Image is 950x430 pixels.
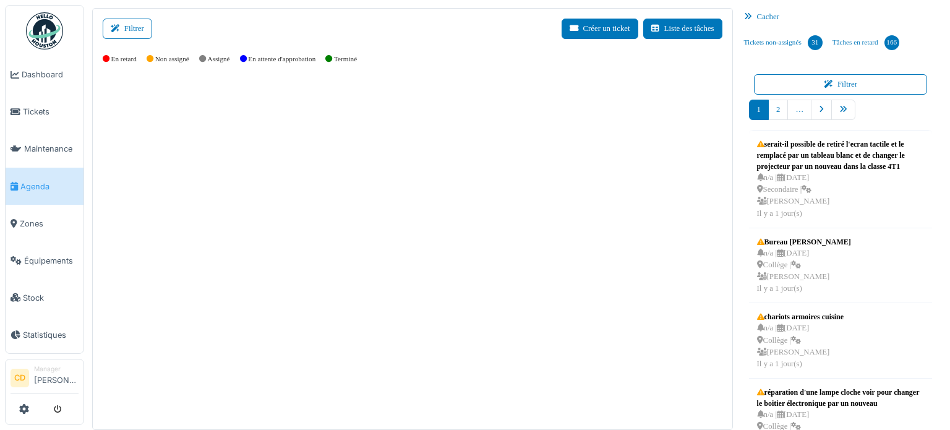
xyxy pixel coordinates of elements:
div: Manager [34,364,79,374]
label: Non assigné [155,54,189,64]
a: Bureau [PERSON_NAME] n/a |[DATE] Collège | [PERSON_NAME]Il y a 1 jour(s) [754,233,854,298]
a: Dashboard [6,56,83,93]
span: Agenda [20,181,79,192]
button: Liste des tâches [643,19,722,39]
span: Zones [20,218,79,230]
a: chariots armoires cuisine n/a |[DATE] Collège | [PERSON_NAME]Il y a 1 jour(s) [754,308,847,373]
a: Stock [6,279,83,316]
a: Zones [6,205,83,242]
span: Stock [23,292,79,304]
li: [PERSON_NAME] [34,364,79,391]
div: Cacher [739,8,943,26]
div: 166 [884,35,899,50]
label: En retard [111,54,137,64]
label: Terminé [334,54,357,64]
button: Filtrer [754,74,928,95]
a: Équipements [6,242,83,279]
li: CD [11,369,29,387]
div: 31 [808,35,823,50]
div: Bureau [PERSON_NAME] [757,236,851,247]
a: Tickets non-assignés [739,26,828,59]
label: Assigné [208,54,230,64]
a: 1 [749,100,769,120]
a: 2 [768,100,788,120]
nav: pager [749,100,933,130]
button: Créer un ticket [562,19,638,39]
div: n/a | [DATE] Secondaire | [PERSON_NAME] Il y a 1 jour(s) [757,172,925,220]
img: Badge_color-CXgf-gQk.svg [26,12,63,49]
div: n/a | [DATE] Collège | [PERSON_NAME] Il y a 1 jour(s) [757,322,844,370]
a: Tickets [6,93,83,131]
div: serait-il possible de retiré l'ecran tactile et le remplacé par un tableau blanc et de changer le... [757,139,925,172]
a: Agenda [6,168,83,205]
span: Maintenance [24,143,79,155]
div: réparation d'une lampe cloche voir pour changer le boitier électronique par un nouveau [757,387,925,409]
a: Tâches en retard [828,26,904,59]
a: … [787,100,811,120]
button: Filtrer [103,19,152,39]
span: Dashboard [22,69,79,80]
span: Équipements [24,255,79,267]
span: Tickets [23,106,79,118]
span: Statistiques [23,329,79,341]
a: serait-il possible de retiré l'ecran tactile et le remplacé par un tableau blanc et de changer le... [754,135,928,223]
a: Statistiques [6,316,83,353]
a: Maintenance [6,131,83,168]
div: chariots armoires cuisine [757,311,844,322]
label: En attente d'approbation [248,54,315,64]
div: n/a | [DATE] Collège | [PERSON_NAME] Il y a 1 jour(s) [757,247,851,295]
a: CD Manager[PERSON_NAME] [11,364,79,394]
